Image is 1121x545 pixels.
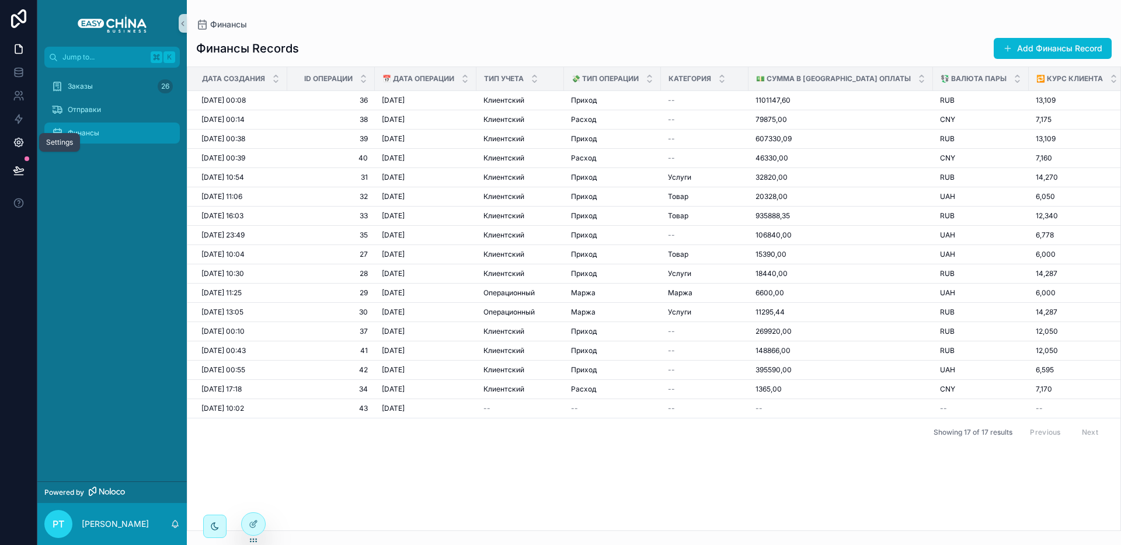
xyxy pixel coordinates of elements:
a: Товар [668,192,741,201]
a: [DATE] 11:25 [201,288,280,298]
span: Клиентский [483,230,524,240]
a: 40 [294,153,368,163]
a: 14,287 [1036,269,1118,278]
span: [DATE] [382,250,405,259]
span: 6,050 [1036,192,1055,201]
span: 14,287 [1036,308,1057,317]
span: -- [668,230,675,240]
a: [DATE] 00:38 [201,134,280,144]
span: RUB [940,269,955,278]
span: 6,000 [1036,288,1056,298]
a: 15390,00 [756,250,926,259]
a: Заказы26 [44,76,180,97]
a: Операционный [483,288,557,298]
span: [DATE] 10:30 [201,269,244,278]
a: RUB [940,173,1022,182]
span: Клиентский [483,173,524,182]
a: [DATE] 10:54 [201,173,280,182]
a: -- [668,230,741,240]
span: 6,778 [1036,230,1054,240]
a: Приход [571,230,654,240]
a: Услуги [668,308,741,317]
span: RUB [940,173,955,182]
span: 1101147,60 [756,96,791,105]
a: 6,000 [1036,288,1118,298]
span: CNY [940,115,955,124]
a: Приход [571,211,654,221]
span: UAH [940,192,955,201]
span: Товар [668,211,688,221]
span: Клиентский [483,134,524,144]
a: Клиентский [483,230,557,240]
div: scrollable content [37,68,187,159]
a: 106840,00 [756,230,926,240]
span: [DATE] [382,115,405,124]
span: 29 [294,288,368,298]
span: UAH [940,250,955,259]
span: 395590,00 [756,365,792,375]
span: Приход [571,250,597,259]
a: UAH [940,230,1022,240]
span: 13,109 [1036,96,1056,105]
a: -- [668,385,741,394]
a: 1365,00 [756,385,926,394]
a: Маржа [571,288,654,298]
a: -- [668,115,741,124]
a: Финансы [44,123,180,144]
span: -- [668,365,675,375]
a: [DATE] [382,230,469,240]
span: [DATE] 11:06 [201,192,242,201]
span: 39 [294,134,368,144]
span: Клиентский [483,211,524,221]
a: RUB [940,211,1022,221]
span: Приход [571,96,597,105]
a: Расход [571,385,654,394]
a: Маржа [668,288,741,298]
span: [DATE] [382,385,405,394]
span: CNY [940,153,955,163]
span: 607330,09 [756,134,792,144]
span: [DATE] [382,365,405,375]
a: Клиентский [483,192,557,201]
a: Add Финансы Record [994,38,1112,59]
span: 37 [294,327,368,336]
a: Клиентский [483,115,557,124]
a: Приход [571,250,654,259]
a: Приход [571,96,654,105]
span: Приход [571,211,597,221]
span: [DATE] 23:49 [201,230,245,240]
a: [DATE] [382,365,469,375]
a: 34 [294,385,368,394]
span: [DATE] 00:55 [201,365,245,375]
span: Клиентский [483,269,524,278]
span: Заказы [68,82,93,91]
a: 395590,00 [756,365,926,375]
a: Операционный [483,308,557,317]
a: 269920,00 [756,327,926,336]
span: Финансы [210,19,247,30]
a: [DATE] 17:18 [201,385,280,394]
span: [DATE] [382,230,405,240]
a: [DATE] 16:03 [201,211,280,221]
a: 935888,35 [756,211,926,221]
a: [DATE] [382,153,469,163]
a: 6,778 [1036,230,1118,240]
span: RUB [940,211,955,221]
a: [DATE] 00:55 [201,365,280,375]
span: 148866,00 [756,346,791,355]
span: Клиентский [483,385,524,394]
a: [DATE] [382,115,469,124]
a: 13,109 [1036,96,1118,105]
span: 106840,00 [756,230,792,240]
span: -- [668,134,675,144]
span: [DATE] [382,346,405,355]
a: Клиентский [483,211,557,221]
a: 12,050 [1036,346,1118,355]
span: Расход [571,153,596,163]
a: 38 [294,115,368,124]
div: 26 [158,79,173,93]
span: Маржа [571,288,596,298]
a: 12,050 [1036,327,1118,336]
a: Отправки [44,99,180,120]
